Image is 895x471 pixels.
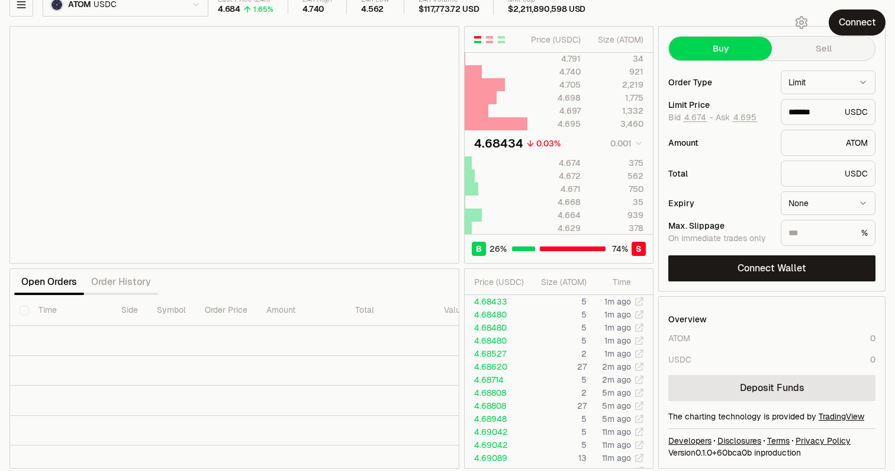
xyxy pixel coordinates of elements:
div: ATOM [781,130,875,156]
div: 1,332 [591,105,643,117]
button: 4.674 [683,113,707,122]
div: $117,773.72 USD [418,4,479,15]
div: USDC [668,354,691,366]
div: 4.668 [528,196,581,208]
time: 1m ago [604,322,631,333]
td: 13 [528,451,587,464]
th: Time [29,295,112,326]
td: 4.69042 [465,438,528,451]
div: 1.65% [253,5,273,14]
div: 4.629 [528,222,581,234]
a: Developers [668,435,712,447]
a: Deposit Funds [668,375,875,401]
button: Select all [20,306,29,315]
div: 3,460 [591,118,643,130]
th: Symbol [147,295,195,326]
time: 1m ago [604,335,631,346]
button: Open Orders [14,270,84,294]
span: S [636,243,642,255]
button: Limit [781,71,875,94]
td: 4.69089 [465,451,528,464]
button: 0.001 [607,136,643,150]
a: Disclosures [717,435,761,447]
iframe: Financial Chart [10,27,459,263]
time: 11m ago [602,453,631,463]
div: 0 [870,354,875,366]
td: 4.68527 [465,347,528,360]
button: Show Buy and Sell Orders [473,35,482,44]
div: USDC [781,161,875,187]
span: Ask [716,113,758,123]
td: 5 [528,412,587,425]
div: 750 [591,183,643,195]
div: 0 [870,332,875,344]
div: Overview [668,313,707,325]
div: 4.674 [528,157,581,169]
time: 1m ago [604,296,631,307]
div: Version 0.1.0 + in production [668,447,875,459]
th: Order Price [195,295,257,326]
button: Show Sell Orders Only [485,35,494,44]
time: 11m ago [602,440,631,450]
time: 5m ago [602,414,631,424]
td: 2 [528,386,587,399]
div: $2,211,890,598 USD [508,4,585,15]
time: 1m ago [604,309,631,320]
div: Limit Price [668,101,771,109]
td: 4.68948 [465,412,528,425]
div: On immediate trades only [668,233,771,244]
button: Sell [772,37,875,60]
td: 5 [528,373,587,386]
span: 74 % [612,243,628,255]
a: TradingView [819,411,864,422]
button: Show Buy Orders Only [497,35,506,44]
th: Amount [257,295,346,326]
td: 4.68808 [465,399,528,412]
div: 375 [591,157,643,169]
span: 26 % [490,243,507,255]
button: Buy [669,37,772,60]
div: 0.03% [536,137,561,149]
td: 5 [528,308,587,321]
a: Privacy Policy [796,435,851,447]
td: 4.68808 [465,386,528,399]
td: 27 [528,399,587,412]
td: 4.68480 [465,321,528,334]
td: 4.68620 [465,360,528,373]
button: None [781,191,875,215]
td: 5 [528,295,587,308]
div: % [781,220,875,246]
div: 562 [591,170,643,182]
div: 4.684 [218,4,240,15]
div: 4.705 [528,79,581,91]
td: 4.68433 [465,295,528,308]
time: 2m ago [602,361,631,372]
td: 5 [528,334,587,347]
span: Bid - [668,113,713,123]
div: 4.695 [528,118,581,130]
span: 60bca0b0906fa866abe1697c0af6ac93d8e41181 [717,447,752,458]
td: 27 [528,360,587,373]
td: 4.68714 [465,373,528,386]
time: 2m ago [602,374,631,385]
div: Max. Slippage [668,222,771,230]
div: 2,219 [591,79,643,91]
div: Price ( USDC ) [528,34,581,46]
th: Value [434,295,475,326]
div: 4.68434 [474,135,523,152]
div: 4.740 [302,4,324,15]
time: 5m ago [602,400,631,411]
button: Order History [84,270,158,294]
button: 4.695 [732,113,758,122]
div: Price ( USDC ) [474,276,527,288]
div: 4.664 [528,209,581,221]
div: 35 [591,196,643,208]
div: 4.562 [361,4,384,15]
div: 4.672 [528,170,581,182]
th: Side [112,295,147,326]
div: 921 [591,66,643,78]
div: Order Type [668,78,771,86]
th: Total [346,295,434,326]
div: ATOM [668,332,690,344]
time: 1m ago [604,348,631,359]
